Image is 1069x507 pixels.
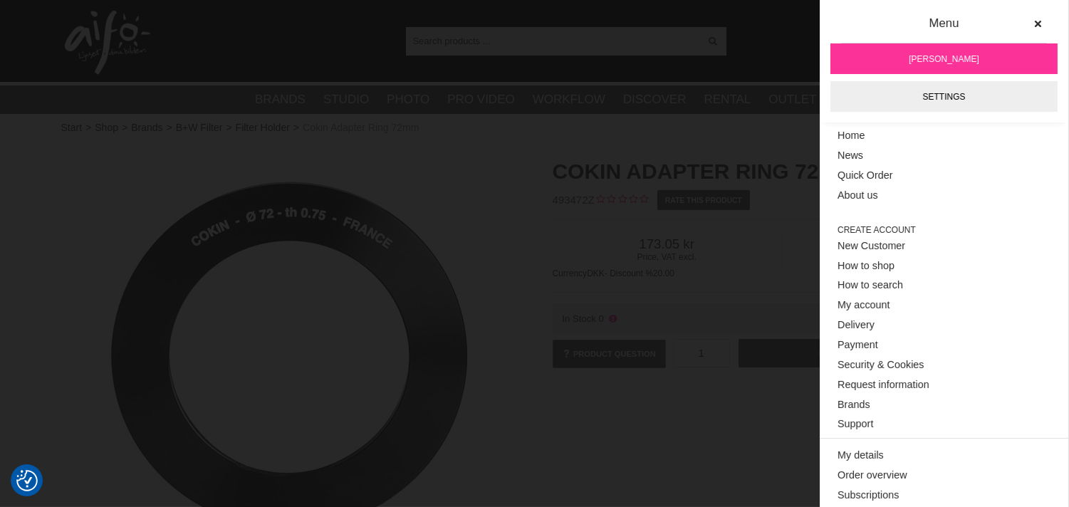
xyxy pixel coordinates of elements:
[605,268,653,278] span: - Discount %
[533,90,605,109] a: Workflow
[553,157,1008,187] h1: Cokin Adapter Ring 72mm
[838,256,1050,276] a: How to shop
[909,53,979,66] span: [PERSON_NAME]
[553,252,781,262] span: Price, VAT excl.
[838,166,1050,186] a: Quick Order
[387,90,429,109] a: Photo
[838,355,1050,375] a: Security & Cookies
[838,315,1050,335] a: Delivery
[226,120,231,135] span: >
[447,90,514,109] a: Pro Video
[61,120,83,135] a: Start
[739,339,920,367] a: Buy
[838,395,1050,415] a: Brands
[838,224,1050,236] span: Create account
[838,414,1050,434] a: Support
[65,11,150,75] img: logo.png
[838,486,1050,506] a: Subscriptions
[838,375,1050,395] a: Request information
[838,186,1050,206] a: About us
[841,14,1047,43] div: Menu
[176,120,223,135] a: B+W Filter
[704,90,751,109] a: Rental
[553,236,781,252] span: 173.05
[599,313,604,324] span: 0
[562,313,596,324] span: In Stock
[255,90,306,109] a: Brands
[167,120,172,135] span: >
[607,313,619,324] i: Not in stock
[838,126,1050,146] a: Home
[293,120,299,135] span: >
[122,120,127,135] span: >
[553,340,666,368] a: Product question
[595,193,648,208] div: Customer rating: 0
[85,120,91,135] span: >
[838,296,1050,315] a: My account
[657,190,751,210] a: Rate this product
[236,120,290,135] a: Filter Holder
[838,236,1050,256] a: New Customer
[587,268,605,278] span: DKK
[16,468,38,493] button: Consent Preferences
[553,194,595,206] span: 493472Z
[623,90,687,109] a: Discover
[782,236,1008,252] span: 216.31
[406,30,700,51] input: Search products ...
[131,120,162,135] a: Brands
[838,276,1050,296] a: How to search
[653,268,674,278] span: 20.00
[95,120,118,135] a: Shop
[323,90,369,109] a: Studio
[830,81,1058,112] a: Settings
[838,335,1050,355] a: Payment
[838,446,1050,466] a: My details
[782,252,1008,262] span: RRP, VAT excl.
[16,470,38,491] img: Revisit consent button
[838,146,1050,166] a: News
[553,268,588,278] span: Currency
[768,90,816,109] a: Outlet
[303,120,419,135] span: Cokin Adapter Ring 72mm
[838,466,1050,486] a: Order overview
